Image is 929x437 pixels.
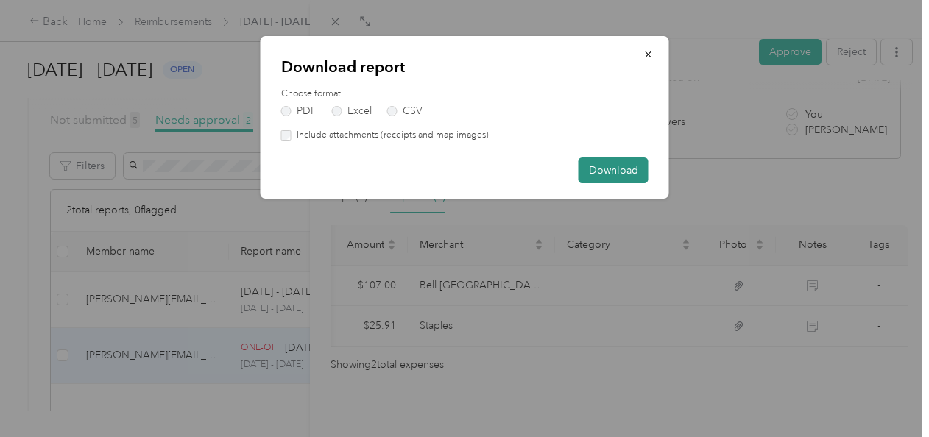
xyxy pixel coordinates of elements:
iframe: Everlance-gr Chat Button Frame [847,355,929,437]
label: CSV [387,106,423,116]
label: Choose format [281,88,649,101]
label: Include attachments (receipts and map images) [292,129,489,142]
label: PDF [281,106,317,116]
label: Excel [332,106,372,116]
button: Download [579,157,649,183]
p: Download report [281,57,649,77]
